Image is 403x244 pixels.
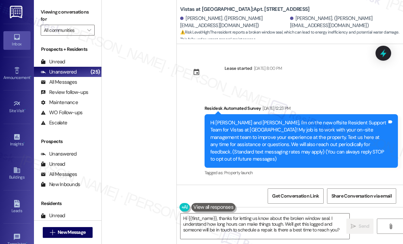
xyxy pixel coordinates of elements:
label: Viewing conversations for [41,7,95,25]
button: New Message [43,227,93,238]
i:  [388,224,393,229]
div: Prospects + Residents [34,46,101,53]
div: [DATE] 8:00 PM [252,65,282,72]
a: Site Visit • [3,98,31,116]
strong: ⚠️ Risk Level: High [180,29,209,35]
i:  [50,230,55,235]
img: ResiDesk Logo [10,6,24,18]
div: Lease started [225,65,252,72]
span: New Message [58,229,85,236]
span: Share Conversation via email [331,192,392,200]
div: Unanswered [41,150,77,158]
button: Get Conversation Link [268,188,323,204]
div: Residents [34,200,101,207]
div: Hi [PERSON_NAME] and [PERSON_NAME], I'm on the new offsite Resident Support Team for Vistas at [G... [210,119,387,163]
div: Unread [41,212,65,219]
div: (25) [89,67,101,77]
b: Vistas at [GEOGRAPHIC_DATA]: Apt. [STREET_ADDRESS] [180,6,309,13]
a: Inbox [3,31,31,49]
a: Leads [3,198,31,216]
button: Share Conversation via email [327,188,396,204]
div: [PERSON_NAME]. ([PERSON_NAME][EMAIL_ADDRESS][DOMAIN_NAME]) [180,15,288,29]
span: • [24,107,25,112]
span: Get Conversation Link [272,192,319,200]
div: Maintenance [41,99,78,106]
button: Send [346,219,373,234]
a: Buildings [3,164,31,183]
i:  [351,224,356,229]
span: • [30,74,31,79]
div: All Messages [41,171,77,178]
div: WO Follow-ups [41,109,82,116]
div: New Inbounds [41,181,80,188]
span: Property launch [224,170,253,176]
div: Unread [41,161,65,168]
div: All Messages [41,79,77,86]
div: Residesk Automated Survey [205,105,398,114]
a: Insights • [3,131,31,149]
textarea: Hi {{first_name}}, thanks for letting us know about the broken window seal. I understand how long... [180,213,349,239]
i:  [87,27,91,33]
input: All communities [44,25,84,36]
span: • [23,141,24,145]
span: : The resident reports a broken window seal, which can lead to energy inefficiency and potential ... [180,29,403,43]
div: Prospects [34,138,101,145]
div: [DATE] 12:23 PM [261,105,290,112]
div: Unread [41,58,65,65]
div: [PERSON_NAME]. ([PERSON_NAME][EMAIL_ADDRESS][DOMAIN_NAME]) [290,15,398,29]
div: Escalate [41,119,67,126]
div: Tagged as: [205,168,398,178]
div: Review follow-ups [41,89,88,96]
span: Send [359,223,369,230]
div: Unanswered [41,68,77,76]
